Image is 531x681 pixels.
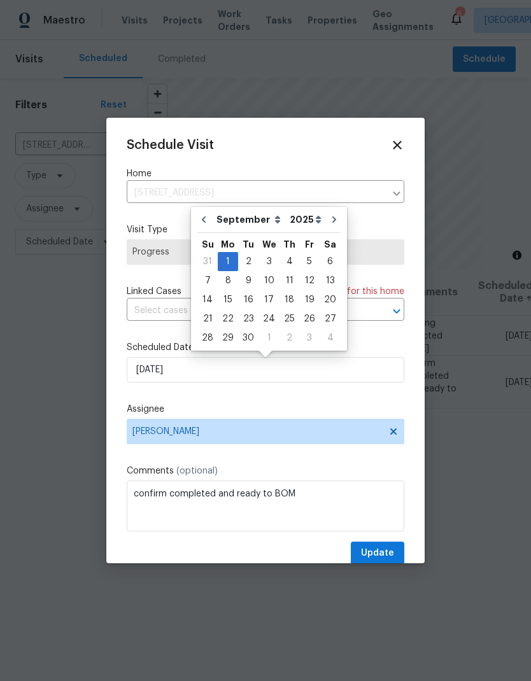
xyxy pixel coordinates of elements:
[127,465,404,477] label: Comments
[238,291,258,309] div: 16
[127,341,404,354] label: Scheduled Date
[218,329,238,347] div: 29
[213,210,287,229] select: Month
[280,290,299,309] div: Thu Sep 18 2025
[320,290,341,309] div: Sat Sep 20 2025
[197,290,218,309] div: Sun Sep 14 2025
[299,329,320,347] div: 3
[127,285,181,298] span: Linked Cases
[218,253,238,270] div: 1
[320,310,341,328] div: 27
[258,328,280,348] div: Wed Oct 01 2025
[238,272,258,290] div: 9
[280,309,299,328] div: Thu Sep 25 2025
[320,291,341,309] div: 20
[390,138,404,152] span: Close
[280,271,299,290] div: Thu Sep 11 2025
[280,272,299,290] div: 11
[218,290,238,309] div: Mon Sep 15 2025
[258,272,280,290] div: 10
[388,302,406,320] button: Open
[221,240,235,249] abbr: Monday
[258,253,280,270] div: 3
[280,329,299,347] div: 2
[197,252,218,271] div: Sun Aug 31 2025
[299,290,320,309] div: Fri Sep 19 2025
[320,309,341,328] div: Sat Sep 27 2025
[197,291,218,309] div: 14
[325,207,344,232] button: Go to next month
[299,253,320,270] div: 5
[299,271,320,290] div: Fri Sep 12 2025
[283,240,295,249] abbr: Thursday
[258,309,280,328] div: Wed Sep 24 2025
[299,309,320,328] div: Fri Sep 26 2025
[299,252,320,271] div: Fri Sep 05 2025
[238,328,258,348] div: Tue Sep 30 2025
[127,357,404,383] input: M/D/YYYY
[127,481,404,531] textarea: confirm completed and ready to BOM
[238,253,258,270] div: 2
[258,271,280,290] div: Wed Sep 10 2025
[320,271,341,290] div: Sat Sep 13 2025
[280,252,299,271] div: Thu Sep 04 2025
[280,310,299,328] div: 25
[238,271,258,290] div: Tue Sep 09 2025
[218,309,238,328] div: Mon Sep 22 2025
[218,272,238,290] div: 8
[305,240,314,249] abbr: Friday
[320,253,341,270] div: 6
[218,310,238,328] div: 22
[132,246,399,258] span: Progress
[299,291,320,309] div: 19
[218,271,238,290] div: Mon Sep 08 2025
[238,252,258,271] div: Tue Sep 02 2025
[238,329,258,347] div: 30
[197,329,218,347] div: 28
[351,542,404,565] button: Update
[127,167,404,180] label: Home
[238,309,258,328] div: Tue Sep 23 2025
[218,291,238,309] div: 15
[176,467,218,475] span: (optional)
[262,240,276,249] abbr: Wednesday
[127,223,404,236] label: Visit Type
[197,310,218,328] div: 21
[320,328,341,348] div: Sat Oct 04 2025
[197,328,218,348] div: Sun Sep 28 2025
[194,207,213,232] button: Go to previous month
[127,301,369,321] input: Select cases
[280,253,299,270] div: 4
[238,310,258,328] div: 23
[280,291,299,309] div: 18
[238,290,258,309] div: Tue Sep 16 2025
[299,272,320,290] div: 12
[243,240,254,249] abbr: Tuesday
[320,329,341,347] div: 4
[258,310,280,328] div: 24
[361,545,394,561] span: Update
[258,252,280,271] div: Wed Sep 03 2025
[258,329,280,347] div: 1
[127,139,214,151] span: Schedule Visit
[280,328,299,348] div: Thu Oct 02 2025
[197,271,218,290] div: Sun Sep 07 2025
[127,403,404,416] label: Assignee
[132,426,382,437] span: [PERSON_NAME]
[258,290,280,309] div: Wed Sep 17 2025
[287,210,325,229] select: Year
[299,328,320,348] div: Fri Oct 03 2025
[218,252,238,271] div: Mon Sep 01 2025
[127,183,385,203] input: Enter in an address
[320,252,341,271] div: Sat Sep 06 2025
[299,310,320,328] div: 26
[197,272,218,290] div: 7
[324,240,336,249] abbr: Saturday
[218,328,238,348] div: Mon Sep 29 2025
[197,309,218,328] div: Sun Sep 21 2025
[202,240,214,249] abbr: Sunday
[258,291,280,309] div: 17
[197,253,218,270] div: 31
[320,272,341,290] div: 13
